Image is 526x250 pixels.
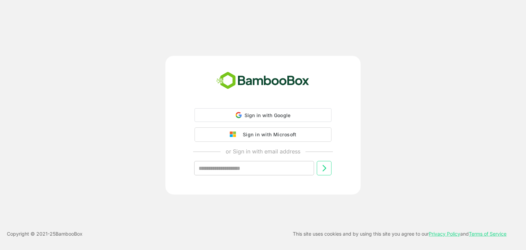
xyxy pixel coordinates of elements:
[195,127,331,142] button: Sign in with Microsoft
[469,231,506,237] a: Terms of Service
[230,132,239,138] img: google
[213,70,313,92] img: bamboobox
[245,112,291,118] span: Sign in with Google
[226,147,300,155] p: or Sign in with email address
[239,130,296,139] div: Sign in with Microsoft
[195,108,331,122] div: Sign in with Google
[293,230,506,238] p: This site uses cookies and by using this site you agree to our and
[429,231,460,237] a: Privacy Policy
[7,230,83,238] p: Copyright © 2021- 25 BambooBox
